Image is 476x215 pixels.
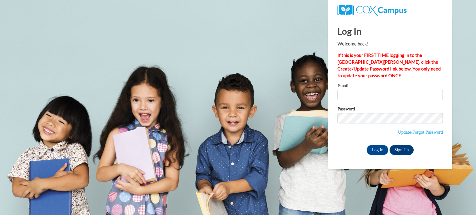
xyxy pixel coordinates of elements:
[337,7,407,12] a: COX Campus
[398,130,443,135] a: Update/Forgot Password
[337,41,443,47] p: Welcome back!
[337,25,443,37] h1: Log In
[337,84,443,90] label: Email
[390,145,414,155] a: Sign Up
[337,53,441,78] strong: If this is your FIRST TIME logging in to the [GEOGRAPHIC_DATA][PERSON_NAME], click the Create/Upd...
[337,107,443,113] label: Password
[367,145,388,155] input: Log In
[337,5,407,16] img: COX Campus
